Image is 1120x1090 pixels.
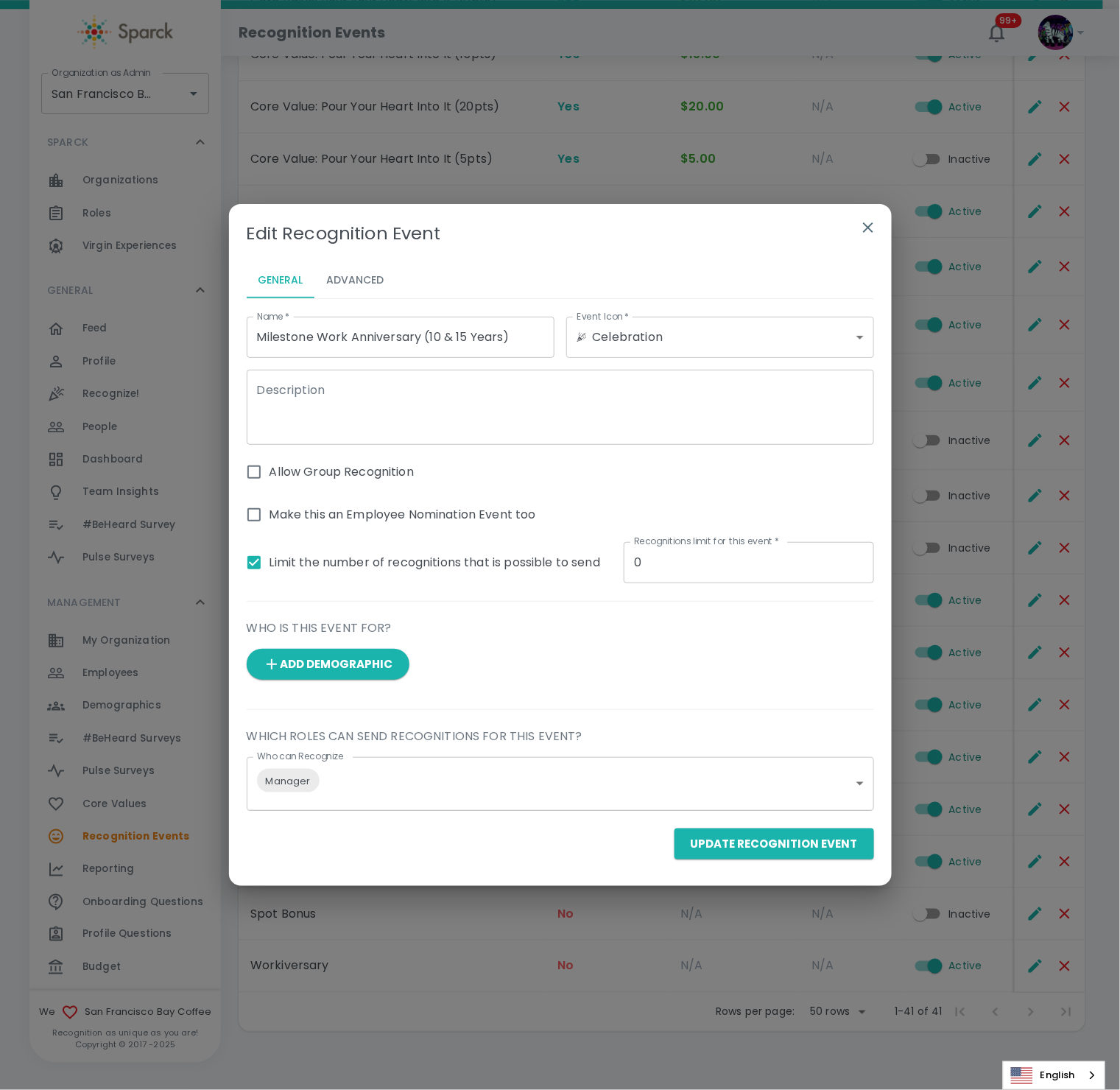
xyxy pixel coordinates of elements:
span: Make this an Employee Nomination Event too [270,506,536,524]
p: Who is this Event for? [247,619,874,637]
aside: Language selected: English [1003,1061,1105,1090]
button: Add Demographic [247,649,409,680]
button: Update Recognition Event [675,829,874,859]
span: Manager [257,773,320,790]
a: English [1004,1062,1105,1089]
span: Allow Group Recognition [270,463,414,481]
label: Recognitions limit for this event [634,535,779,548]
label: Who can Recognize [257,750,344,763]
span: Limit the number of recognitions that is possible to send [270,554,601,572]
div: basic tabs example [247,263,874,298]
p: Which Roles can send Recognitions for this Event? [247,728,874,745]
input: Way to go, Team! [247,317,554,358]
div: Language [1003,1061,1105,1090]
button: General [247,263,315,298]
div: Celebration [577,328,850,345]
label: Event Icon [577,310,630,323]
button: Advanced [315,263,396,298]
p: Edit Recognition Event [247,222,441,245]
label: Name [257,310,289,323]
